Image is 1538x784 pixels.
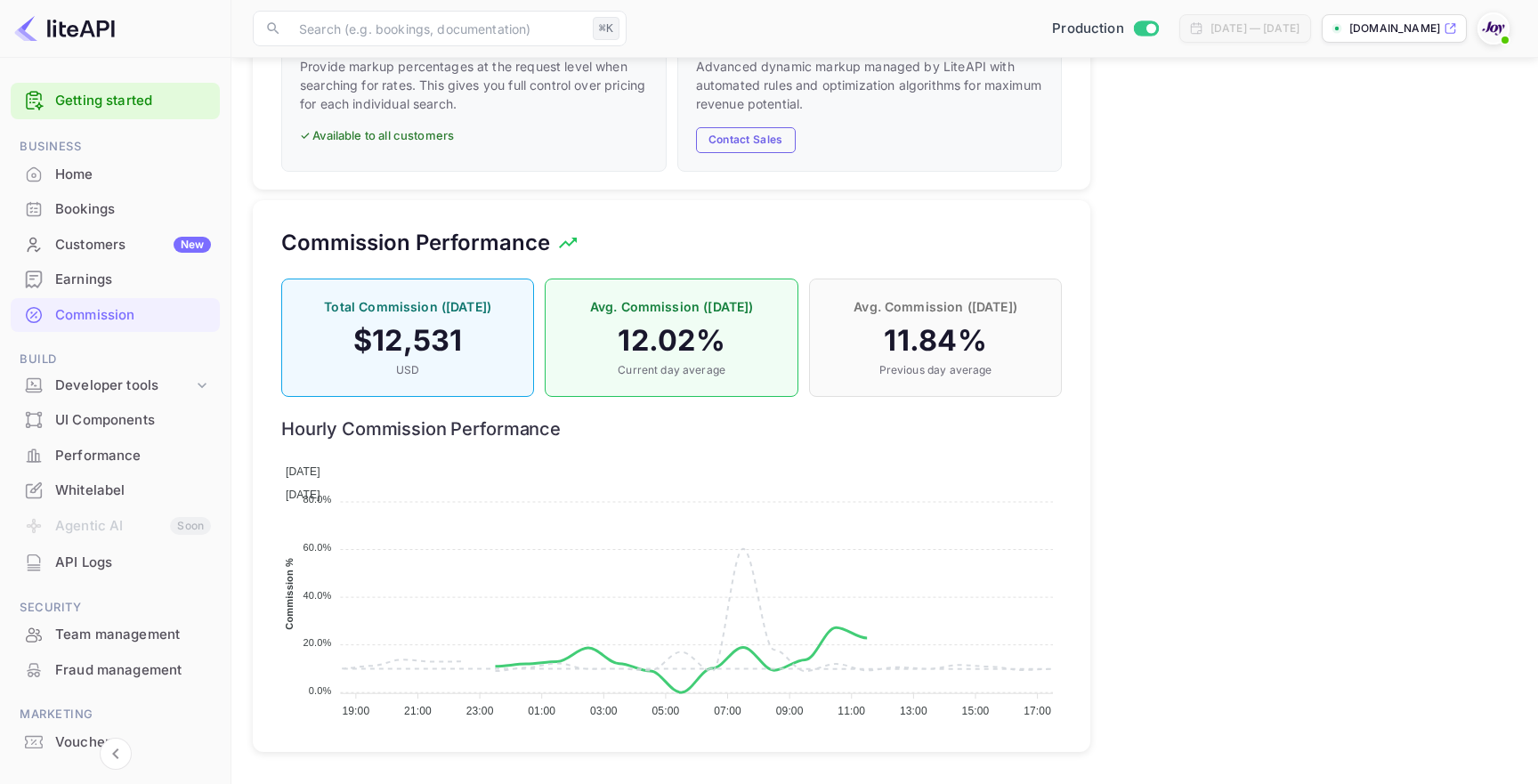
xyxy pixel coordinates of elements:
p: USD [300,362,515,378]
h4: $ 12,531 [300,323,515,359]
tspan: 21:00 [404,705,432,717]
tspan: 15:00 [962,705,990,717]
div: Home [55,165,211,185]
p: [DOMAIN_NAME] [1349,20,1440,36]
div: UI Components [55,410,211,431]
tspan: 0.0% [309,684,332,695]
div: Performance [55,446,211,466]
tspan: 23:00 [466,705,494,717]
div: Fraud management [11,653,220,688]
div: Developer tools [55,376,193,396]
p: Advanced dynamic markup managed by LiteAPI with automated rules and optimization algorithms for m... [696,57,1044,113]
span: [DATE] [286,489,320,501]
p: Avg. Commission ([DATE]) [828,297,1043,316]
div: Getting started [11,83,220,119]
tspan: 60.0% [303,542,331,553]
div: Customers [55,235,211,255]
a: Home [11,158,220,190]
div: Bookings [11,192,220,227]
div: API Logs [11,546,220,580]
div: Commission [11,298,220,333]
span: Security [11,598,220,618]
span: Marketing [11,705,220,724]
tspan: 03:00 [590,705,618,717]
h6: Hourly Commission Performance [281,418,1062,440]
tspan: 05:00 [652,705,680,717]
div: Developer tools [11,370,220,401]
tspan: 19:00 [342,705,369,717]
a: Vouchers [11,725,220,758]
a: API Logs [11,546,220,578]
div: Whitelabel [55,481,211,501]
div: Team management [11,618,220,652]
tspan: 20.0% [303,637,331,648]
div: Vouchers [55,732,211,753]
a: CustomersNew [11,228,220,261]
div: Commission [55,305,211,326]
a: Getting started [55,91,211,111]
tspan: 17:00 [1024,705,1051,717]
a: Earnings [11,263,220,295]
div: API Logs [55,553,211,573]
p: Avg. Commission ([DATE]) [563,297,779,316]
div: Bookings [55,199,211,220]
text: Commission % [284,558,295,630]
tspan: 07:00 [714,705,741,717]
div: Vouchers [11,725,220,760]
div: Team management [55,625,211,645]
img: With Joy [1479,14,1508,43]
a: Performance [11,439,220,472]
a: Whitelabel [11,473,220,506]
p: ✓ Available to all customers [300,127,648,145]
tspan: 11:00 [838,705,865,717]
div: CustomersNew [11,228,220,263]
button: Contact Sales [696,127,796,153]
a: UI Components [11,403,220,436]
span: [DATE] [286,465,320,478]
span: Business [11,137,220,157]
div: Switch to Sandbox mode [1045,19,1165,39]
button: Collapse navigation [100,738,132,770]
div: Home [11,158,220,192]
span: Build [11,350,220,369]
h4: 11.84 % [828,323,1043,359]
p: Current day average [563,362,779,378]
p: Total Commission ([DATE]) [300,297,515,316]
div: Earnings [11,263,220,297]
img: LiteAPI logo [14,14,115,43]
div: [DATE] — [DATE] [1210,20,1299,36]
tspan: 01:00 [528,705,555,717]
h4: 12.02 % [563,323,779,359]
tspan: 09:00 [776,705,804,717]
h5: Commission Performance [281,229,550,257]
p: Provide markup percentages at the request level when searching for rates. This gives you full con... [300,57,648,113]
tspan: 80.0% [303,494,331,505]
div: Earnings [55,270,211,290]
div: UI Components [11,403,220,438]
span: Production [1052,19,1124,39]
a: Commission [11,298,220,331]
tspan: 13:00 [900,705,927,717]
div: Whitelabel [11,473,220,508]
div: Performance [11,439,220,473]
div: Fraud management [55,660,211,681]
a: Bookings [11,192,220,225]
tspan: 40.0% [303,589,331,600]
div: New [174,237,211,253]
p: Previous day average [828,362,1043,378]
input: Search (e.g. bookings, documentation) [288,11,586,46]
div: ⌘K [593,17,619,40]
a: Team management [11,618,220,651]
a: Fraud management [11,653,220,686]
